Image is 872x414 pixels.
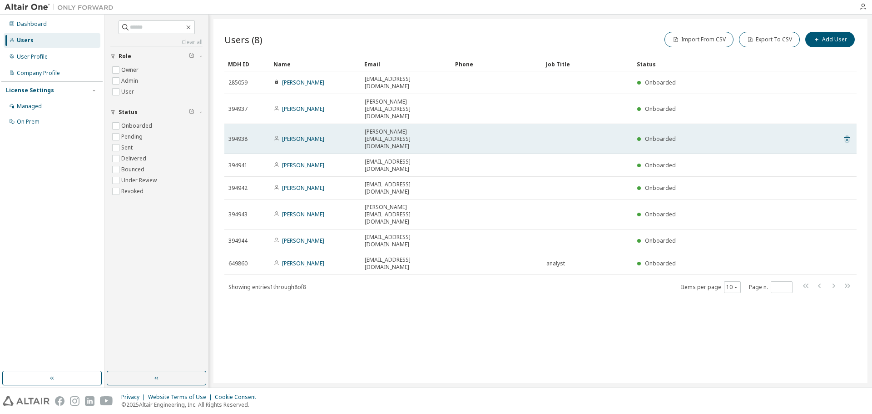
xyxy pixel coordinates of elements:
div: Cookie Consent [215,394,262,401]
span: Role [119,53,131,60]
button: Status [110,102,203,122]
label: Sent [121,142,134,153]
span: 649860 [228,260,248,267]
p: © 2025 Altair Engineering, Inc. All Rights Reserved. [121,401,262,409]
span: Items per page [681,281,741,293]
label: Owner [121,65,140,75]
div: Status [637,57,809,71]
span: Onboarded [645,184,676,192]
a: [PERSON_NAME] [282,237,324,244]
div: Company Profile [17,70,60,77]
span: [PERSON_NAME][EMAIL_ADDRESS][DOMAIN_NAME] [365,204,447,225]
span: [EMAIL_ADDRESS][DOMAIN_NAME] [365,75,447,90]
span: Onboarded [645,237,676,244]
label: Pending [121,131,144,142]
span: Showing entries 1 through 8 of 8 [228,283,306,291]
span: 394944 [228,237,248,244]
label: Bounced [121,164,146,175]
label: Admin [121,75,140,86]
label: Revoked [121,186,145,197]
a: [PERSON_NAME] [282,105,324,113]
img: altair_logo.svg [3,396,50,406]
span: Onboarded [645,210,676,218]
label: User [121,86,136,97]
button: Add User [805,32,855,47]
img: linkedin.svg [85,396,94,406]
img: Altair One [5,3,118,12]
label: Onboarded [121,120,154,131]
span: 394943 [228,211,248,218]
span: Onboarded [645,105,676,113]
span: [PERSON_NAME][EMAIL_ADDRESS][DOMAIN_NAME] [365,128,447,150]
a: [PERSON_NAME] [282,79,324,86]
img: youtube.svg [100,396,113,406]
span: 394942 [228,185,248,192]
div: Name [273,57,357,71]
button: 10 [726,284,738,291]
div: On Prem [17,118,40,125]
span: Onboarded [645,79,676,86]
div: Website Terms of Use [148,394,215,401]
span: Clear filter [189,53,194,60]
span: [EMAIL_ADDRESS][DOMAIN_NAME] [365,234,447,248]
span: Page n. [749,281,793,293]
span: Status [119,109,138,116]
span: [EMAIL_ADDRESS][DOMAIN_NAME] [365,256,447,271]
button: Export To CSV [739,32,800,47]
a: [PERSON_NAME] [282,184,324,192]
div: Privacy [121,394,148,401]
span: Onboarded [645,259,676,267]
div: Users [17,37,34,44]
div: Job Title [546,57,629,71]
span: 285059 [228,79,248,86]
span: Users (8) [224,33,263,46]
span: Onboarded [645,135,676,143]
span: [EMAIL_ADDRESS][DOMAIN_NAME] [365,181,447,195]
span: [PERSON_NAME][EMAIL_ADDRESS][DOMAIN_NAME] [365,98,447,120]
span: 394938 [228,135,248,143]
div: User Profile [17,53,48,60]
span: analyst [546,260,565,267]
a: Clear all [110,39,203,46]
a: [PERSON_NAME] [282,210,324,218]
img: facebook.svg [55,396,64,406]
div: License Settings [6,87,54,94]
div: MDH ID [228,57,266,71]
div: Email [364,57,448,71]
span: 394941 [228,162,248,169]
img: instagram.svg [70,396,79,406]
label: Under Review [121,175,159,186]
div: Managed [17,103,42,110]
button: Role [110,46,203,66]
span: Clear filter [189,109,194,116]
label: Delivered [121,153,148,164]
button: Import From CSV [664,32,733,47]
div: Dashboard [17,20,47,28]
a: [PERSON_NAME] [282,259,324,267]
div: Phone [455,57,539,71]
span: Onboarded [645,161,676,169]
span: [EMAIL_ADDRESS][DOMAIN_NAME] [365,158,447,173]
a: [PERSON_NAME] [282,135,324,143]
a: [PERSON_NAME] [282,161,324,169]
span: 394937 [228,105,248,113]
